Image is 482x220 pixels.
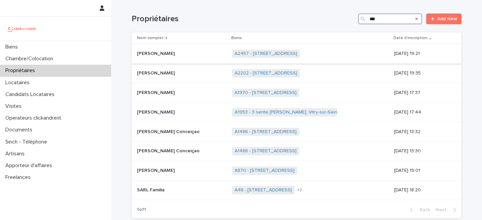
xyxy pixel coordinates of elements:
p: Propriétaires [3,67,40,74]
p: SARL Familia [137,186,166,193]
p: Freelances [3,174,36,181]
p: Biens [231,34,242,42]
input: Search [358,13,422,24]
img: UCB0brd3T0yccxBKYDjQ [5,22,38,35]
a: Add New [426,13,461,24]
p: Sinch - Téléphone [3,139,53,145]
p: [DATE] 19:21 [394,51,451,57]
tr: [PERSON_NAME][PERSON_NAME] A2457 - [STREET_ADDRESS] [DATE] 19:21 [132,44,461,64]
a: A2457 - [STREET_ADDRESS] [235,51,297,57]
tr: [PERSON_NAME] Conceiçao[PERSON_NAME] Conceiçao A1486 - [STREET_ADDRESS] [DATE] 13:30 [132,142,461,161]
p: [PERSON_NAME] [137,166,176,174]
a: A2202 - [STREET_ADDRESS] [235,70,297,76]
p: [DATE] 13:30 [394,148,451,154]
tr: SARL FamiliaSARL Familia A48 - [STREET_ADDRESS] +2[DATE] 18:20 [132,180,461,200]
p: Documents [3,127,38,133]
p: [DATE] 18:20 [394,187,451,193]
p: Visites [3,103,27,109]
p: Operateurs clickandrent [3,115,67,121]
tr: [PERSON_NAME][PERSON_NAME] A870 - [STREET_ADDRESS] [DATE] 19:01 [132,161,461,181]
a: A1486 - [STREET_ADDRESS] [235,148,297,154]
button: Back [405,207,433,213]
a: A1970 - [STREET_ADDRESS] [235,90,297,96]
h1: Propriétaires [132,14,355,24]
span: Back [416,208,430,212]
a: A870 - [STREET_ADDRESS] [235,168,295,174]
tr: [PERSON_NAME] Conceiçao[PERSON_NAME] Conceiçao A1486 - [STREET_ADDRESS] [DATE] 13:32 [132,122,461,142]
p: [DATE] 13:32 [394,129,451,135]
a: A48 - [STREET_ADDRESS] [235,187,292,193]
p: Chambre/Colocation [3,56,59,62]
p: Candidats Locataires [3,91,60,98]
p: [DATE] 17:37 [394,90,451,96]
a: A1953 - 3 sente [PERSON_NAME], Vitry-sur-Seine 94400 [235,109,357,115]
tr: [PERSON_NAME][PERSON_NAME] A1970 - [STREET_ADDRESS] [DATE] 17:37 [132,83,461,102]
p: [PERSON_NAME] [137,108,176,115]
p: [DATE] 17:44 [394,109,451,115]
p: [PERSON_NAME] [137,50,176,57]
tr: [PERSON_NAME][PERSON_NAME] A1953 - 3 sente [PERSON_NAME], Vitry-sur-Seine 94400 [DATE] 17:44 [132,102,461,122]
p: [PERSON_NAME] [137,69,176,76]
p: Date d'inscription [393,34,427,42]
p: [PERSON_NAME] [137,89,176,96]
p: Locataires [3,80,35,86]
p: Artisans [3,151,30,157]
tr: [PERSON_NAME][PERSON_NAME] A2202 - [STREET_ADDRESS] [DATE] 19:35 [132,64,461,83]
span: Add New [437,17,457,21]
p: Apporteur d'affaires [3,162,58,169]
p: [DATE] 19:35 [394,70,451,76]
p: Biens [3,44,23,50]
p: 1 of 1 [132,201,151,218]
a: A1486 - [STREET_ADDRESS] [235,129,297,135]
p: [DATE] 19:01 [394,168,451,174]
button: Next [433,207,461,213]
p: Nom complet [137,34,164,42]
span: Next [436,208,450,212]
span: + 2 [297,188,302,192]
p: [PERSON_NAME] Conceiçao [137,128,201,135]
p: [PERSON_NAME] Conceiçao [137,147,201,154]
